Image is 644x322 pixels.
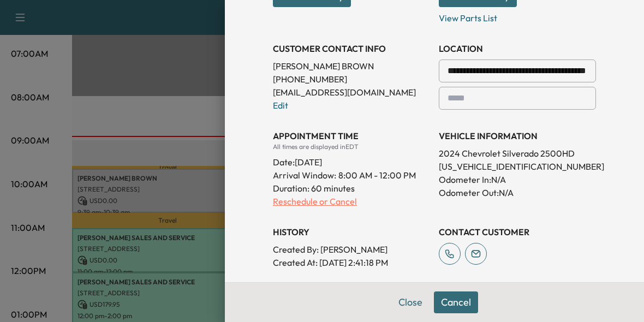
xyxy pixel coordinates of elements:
[273,182,430,195] p: Duration: 60 minutes
[439,160,596,173] p: [US_VEHICLE_IDENTIFICATION_NUMBER]
[439,173,596,186] p: Odometer In: N/A
[273,169,430,182] p: Arrival Window:
[273,86,430,99] p: [EMAIL_ADDRESS][DOMAIN_NAME]
[439,7,596,25] p: View Parts List
[391,291,430,313] button: Close
[439,129,596,142] h3: VEHICLE INFORMATION
[439,225,596,238] h3: CONTACT CUSTOMER
[273,151,430,169] div: Date: [DATE]
[439,42,596,55] h3: LOCATION
[434,291,478,313] button: Cancel
[273,195,430,208] p: Reschedule or Cancel
[273,129,430,142] h3: APPOINTMENT TIME
[273,225,430,238] h3: History
[273,100,288,111] a: Edit
[273,142,430,151] div: All times are displayed in EDT
[439,147,596,160] p: 2024 Chevrolet Silverado 2500HD
[273,59,430,73] p: [PERSON_NAME] BROWN
[273,42,430,55] h3: CUSTOMER CONTACT INFO
[439,186,596,199] p: Odometer Out: N/A
[273,243,430,256] p: Created By : [PERSON_NAME]
[273,73,430,86] p: [PHONE_NUMBER]
[273,256,430,269] p: Created At : [DATE] 2:41:18 PM
[338,169,416,182] span: 8:00 AM - 12:00 PM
